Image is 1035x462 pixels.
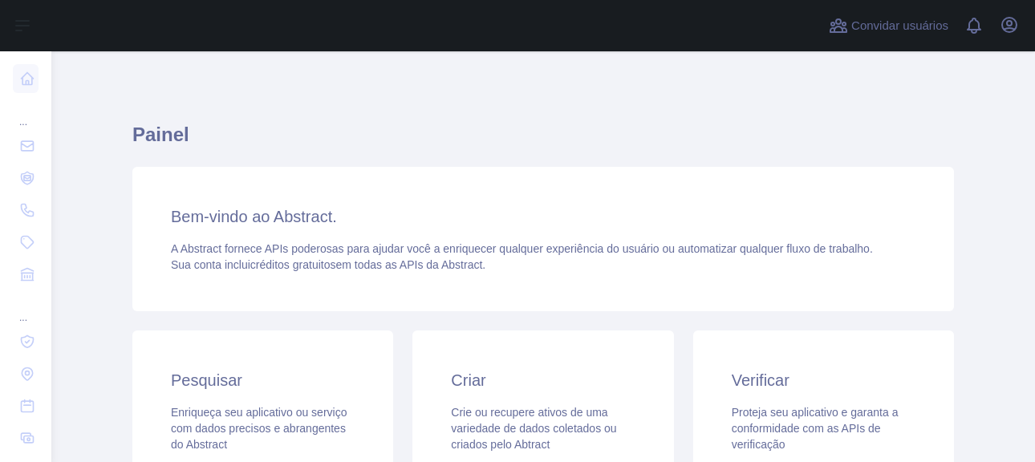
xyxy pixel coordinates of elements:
font: Crie ou recupere ativos de uma variedade de dados coletados ou criados pelo Abtract [451,406,616,451]
font: Sua conta inclui [171,258,250,271]
font: em todas as APIs da Abstract. [335,258,485,271]
button: Convidar usuários [826,13,952,38]
font: créditos gratuitos [250,258,336,271]
font: Enriqueça seu aplicativo ou serviço com dados precisos e abrangentes do Abstract [171,406,347,451]
font: ... [19,312,27,323]
font: Proteja seu aplicativo e garanta a conformidade com as APIs de verificação [732,406,899,451]
font: ... [19,116,27,128]
font: Verificar [732,371,789,389]
font: Painel [132,124,189,145]
font: Criar [451,371,485,389]
font: A Abstract fornece APIs poderosas para ajudar você a enriquecer qualquer experiência do usuário o... [171,242,873,255]
font: Pesquisar [171,371,242,389]
font: Bem-vindo ao Abstract. [171,208,337,225]
font: Convidar usuários [851,18,948,32]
